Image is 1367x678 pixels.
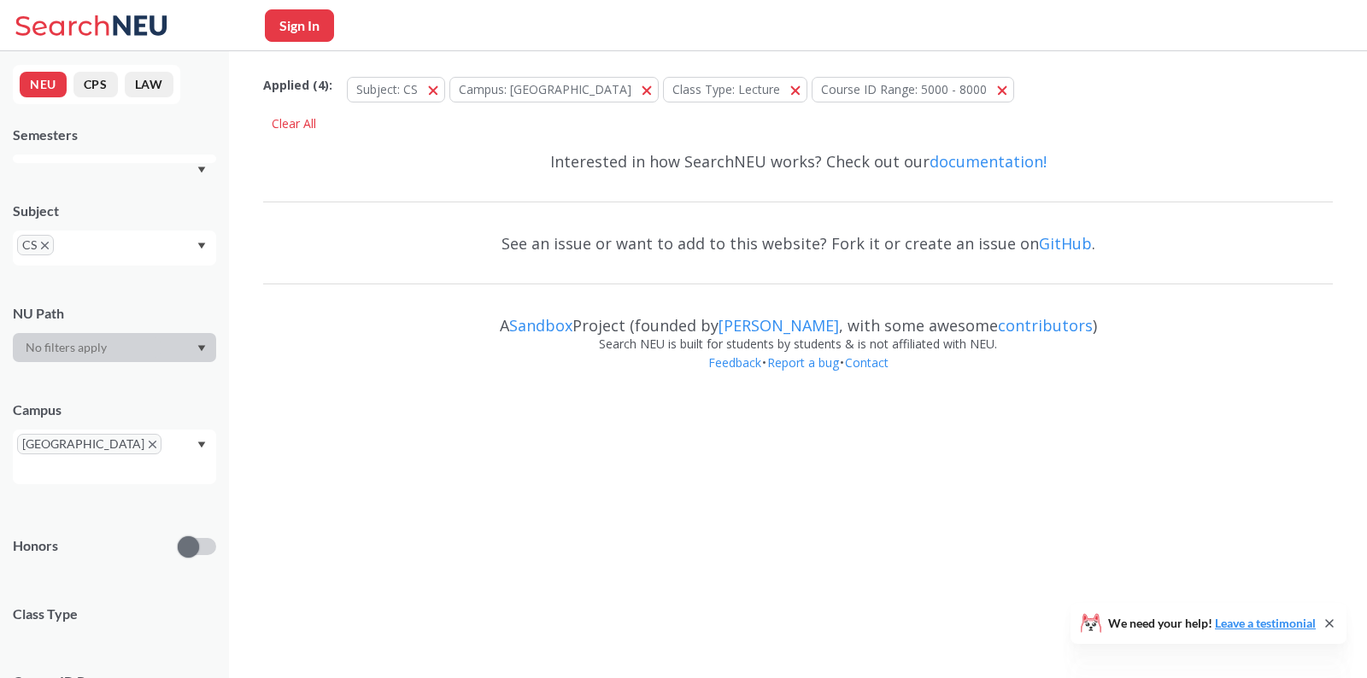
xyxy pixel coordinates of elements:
[13,304,216,323] div: NU Path
[449,77,659,102] button: Campus: [GEOGRAPHIC_DATA]
[13,536,58,556] p: Honors
[707,354,762,371] a: Feedback
[263,76,332,95] span: Applied ( 4 ):
[263,111,325,137] div: Clear All
[663,77,807,102] button: Class Type: Lecture
[125,72,173,97] button: LAW
[17,434,161,454] span: [GEOGRAPHIC_DATA]X to remove pill
[263,137,1333,186] div: Interested in how SearchNEU works? Check out our
[672,81,780,97] span: Class Type: Lecture
[13,400,216,419] div: Campus
[13,126,216,144] div: Semesters
[812,77,1014,102] button: Course ID Range: 5000 - 8000
[844,354,889,371] a: Contact
[197,243,206,249] svg: Dropdown arrow
[347,77,445,102] button: Subject: CS
[930,151,1047,172] a: documentation!
[263,219,1333,268] div: See an issue or want to add to this website? Fork it or create an issue on .
[13,231,216,266] div: CSX to remove pillDropdown arrow
[263,335,1333,354] div: Search NEU is built for students by students & is not affiliated with NEU.
[13,430,216,484] div: [GEOGRAPHIC_DATA]X to remove pillDropdown arrow
[17,235,54,255] span: CSX to remove pill
[1215,616,1316,630] a: Leave a testimonial
[197,441,206,448] svg: Dropdown arrow
[13,605,216,623] span: Class Type
[459,81,631,97] span: Campus: [GEOGRAPHIC_DATA]
[20,72,67,97] button: NEU
[766,354,840,371] a: Report a bug
[149,441,156,448] svg: X to remove pill
[263,301,1333,335] div: A Project (founded by , with some awesome )
[821,81,987,97] span: Course ID Range: 5000 - 8000
[719,315,839,336] a: [PERSON_NAME]
[197,345,206,352] svg: Dropdown arrow
[13,202,216,220] div: Subject
[509,315,572,336] a: Sandbox
[41,242,49,249] svg: X to remove pill
[13,333,216,362] div: Dropdown arrow
[263,354,1333,398] div: • •
[197,167,206,173] svg: Dropdown arrow
[1108,617,1316,629] span: We need your help!
[356,81,418,97] span: Subject: CS
[73,72,118,97] button: CPS
[1039,233,1092,254] a: GitHub
[998,315,1093,336] a: contributors
[265,9,334,42] button: Sign In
